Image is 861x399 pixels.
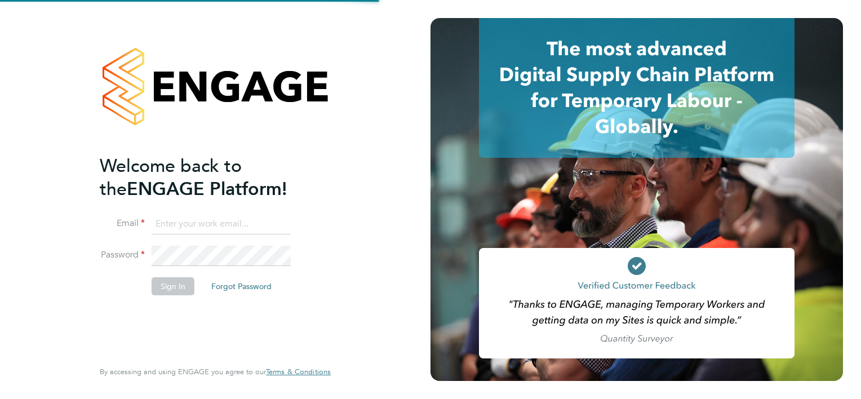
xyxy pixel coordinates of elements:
[100,155,242,200] span: Welcome back to the
[266,367,331,376] span: Terms & Conditions
[100,154,319,201] h2: ENGAGE Platform!
[100,249,145,261] label: Password
[202,277,281,295] button: Forgot Password
[266,367,331,376] a: Terms & Conditions
[152,214,291,234] input: Enter your work email...
[100,367,331,376] span: By accessing and using ENGAGE you agree to our
[100,218,145,229] label: Email
[152,277,194,295] button: Sign In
